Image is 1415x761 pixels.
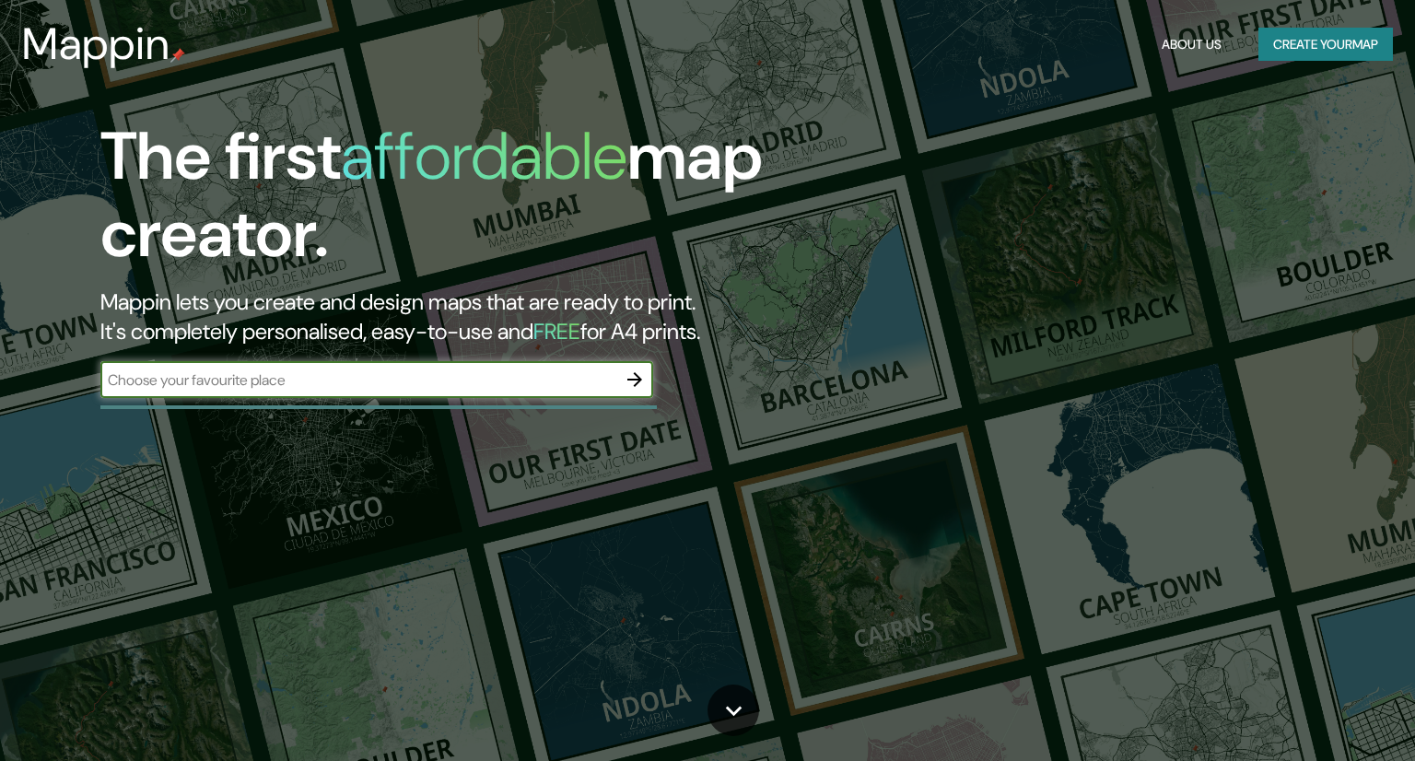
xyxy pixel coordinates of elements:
[22,18,170,70] h3: Mappin
[533,317,580,345] h5: FREE
[341,113,627,199] h1: affordable
[100,369,616,391] input: Choose your favourite place
[170,48,185,63] img: mappin-pin
[1258,28,1393,62] button: Create yourmap
[1154,28,1229,62] button: About Us
[100,118,808,287] h1: The first map creator.
[100,287,808,346] h2: Mappin lets you create and design maps that are ready to print. It's completely personalised, eas...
